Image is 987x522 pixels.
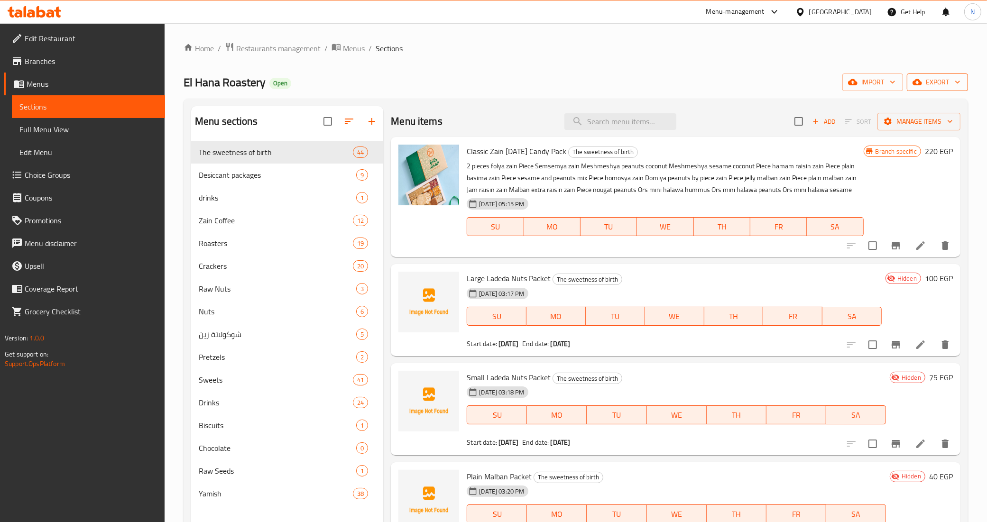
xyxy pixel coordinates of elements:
div: items [356,420,368,431]
span: Drinks [199,397,353,408]
div: The sweetness of birth [568,147,638,158]
span: Branches [25,55,157,67]
div: items [356,169,368,181]
div: Raw Nuts3 [191,277,384,300]
div: items [356,351,368,363]
div: Crackers20 [191,255,384,277]
a: Edit menu item [915,438,926,449]
span: TH [710,408,763,422]
div: شوكولاتة زين [199,329,356,340]
span: End date: [522,436,549,449]
button: SU [467,217,524,236]
span: Full Menu View [19,124,157,135]
span: Sort sections [338,110,360,133]
a: Restaurants management [225,42,321,55]
button: SA [822,307,882,326]
div: items [356,192,368,203]
span: Biscuits [199,420,356,431]
div: items [356,283,368,294]
h6: 100 EGP [925,272,953,285]
span: MO [528,220,577,234]
span: MO [531,507,583,521]
div: items [353,238,368,249]
span: Roasters [199,238,353,249]
span: 12 [353,216,368,225]
div: Desiccant packages [199,169,356,181]
button: delete [934,333,957,356]
button: export [907,73,968,91]
span: 1 [357,467,368,476]
button: Branch-specific-item [885,333,907,356]
span: SU [471,310,523,323]
span: The sweetness of birth [553,274,622,285]
div: items [356,329,368,340]
span: 3 [357,284,368,293]
span: El Hana Roastery [184,72,266,93]
span: 1 [357,193,368,202]
div: Drinks24 [191,391,384,414]
span: Select section first [839,114,877,129]
span: [DATE] 03:20 PM [475,487,528,496]
span: 19 [353,239,368,248]
button: Manage items [877,113,960,130]
p: 2 pieces folya zain Piece Semsemya zain Meshmeshya peanuts coconut Meshmeshya sesame coconut Piec... [467,160,863,196]
a: Support.OpsPlatform [5,357,65,370]
span: SU [471,408,523,422]
div: Yamish38 [191,482,384,505]
div: Raw Seeds [199,465,356,476]
button: WE [645,307,704,326]
span: SA [830,408,882,422]
span: 1.0.0 [29,332,44,344]
span: FR [767,310,819,323]
a: Edit Menu [12,141,165,164]
a: Edit menu item [915,339,926,350]
li: / [218,43,221,54]
span: Add [811,116,837,127]
button: SU [467,405,527,424]
div: items [353,488,368,499]
button: Add section [360,110,383,133]
span: SU [471,507,523,521]
div: Zain Coffee12 [191,209,384,232]
a: Upsell [4,255,165,277]
div: Nuts6 [191,300,384,323]
span: Open [269,79,291,87]
div: Crackers [199,260,353,272]
span: Zain Coffee [199,215,353,226]
span: N [970,7,975,17]
b: [DATE] [498,436,518,449]
a: Coverage Report [4,277,165,300]
div: Yamish [199,488,353,499]
button: Branch-specific-item [885,432,907,455]
span: Coupons [25,192,157,203]
span: Branch specific [872,147,921,156]
div: Chocolate0 [191,437,384,459]
div: [GEOGRAPHIC_DATA] [809,7,872,17]
span: 1 [357,421,368,430]
button: import [842,73,903,91]
span: 6 [357,307,368,316]
button: SU [467,307,526,326]
a: Coupons [4,186,165,209]
div: Pretzels2 [191,346,384,368]
h6: 220 EGP [925,145,953,158]
span: Menus [27,78,157,90]
span: MO [530,310,582,323]
h6: 40 EGP [929,470,953,483]
button: FR [763,307,822,326]
span: Add item [809,114,839,129]
div: drinks [199,192,356,203]
span: TU [584,220,633,234]
h2: Menu items [391,114,443,128]
span: The sweetness of birth [553,373,622,384]
button: MO [524,217,581,236]
span: export [914,76,960,88]
span: SA [830,507,882,521]
span: import [850,76,895,88]
span: Raw Nuts [199,283,356,294]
